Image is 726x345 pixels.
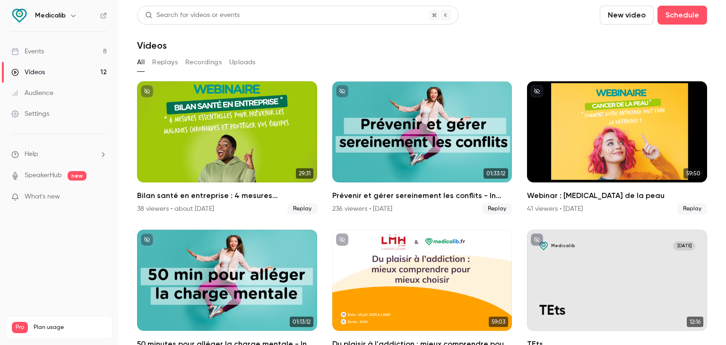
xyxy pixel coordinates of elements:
span: 59:50 [683,168,703,179]
h1: Videos [137,40,167,51]
span: 29:31 [296,168,313,179]
a: 01:33:12Prévenir et gérer sereinement les conflits - In Extenso236 viewers • [DATE]Replay [332,81,512,215]
button: All [137,55,145,70]
span: Replay [677,203,707,215]
span: Replay [287,203,317,215]
li: Prévenir et gérer sereinement les conflits - In Extenso [332,81,512,215]
span: 01:33:12 [484,168,508,179]
span: Replay [482,203,512,215]
h2: Bilan santé en entreprise : 4 mesures essentielles pour prévenir les maladies chroniques et proté... [137,190,317,201]
a: 29:31Bilan santé en entreprise : 4 mesures essentielles pour prévenir les maladies chroniques et ... [137,81,317,215]
li: Bilan santé en entreprise : 4 mesures essentielles pour prévenir les maladies chroniques et proté... [137,81,317,215]
span: What's new [25,192,60,202]
div: 38 viewers • about [DATE] [137,204,214,214]
button: Schedule [657,6,707,25]
img: Medicalib [12,8,27,23]
h2: Webinar : [MEDICAL_DATA] de la peau [527,190,707,201]
div: Search for videos or events [145,10,240,20]
button: Uploads [229,55,256,70]
div: Videos [11,68,45,77]
button: Replays [152,55,178,70]
h6: Medicalib [35,11,66,20]
p: Medicalib [551,243,575,249]
button: unpublished [141,233,153,246]
button: New video [600,6,654,25]
button: Recordings [185,55,222,70]
span: Help [25,149,38,159]
span: [DATE] [673,241,695,250]
li: Webinar : Cancer de la peau [527,81,707,215]
span: 12:16 [687,317,703,327]
div: 41 viewers • [DATE] [527,204,583,214]
p: TEts [539,303,695,319]
span: Plan usage [34,324,106,331]
img: TEts [539,241,548,250]
section: Videos [137,6,707,339]
div: 236 viewers • [DATE] [332,204,392,214]
span: new [68,171,86,181]
li: help-dropdown-opener [11,149,107,159]
h2: Prévenir et gérer sereinement les conflits - In Extenso [332,190,512,201]
span: 01:13:12 [290,317,313,327]
button: unpublished [141,85,153,97]
button: unpublished [336,85,348,97]
div: Events [11,47,44,56]
span: Pro [12,322,28,333]
iframe: Noticeable Trigger [95,193,107,201]
div: Settings [11,109,49,119]
button: unpublished [336,233,348,246]
span: 59:03 [489,317,508,327]
div: Audience [11,88,53,98]
a: 59:50Webinar : [MEDICAL_DATA] de la peau41 viewers • [DATE]Replay [527,81,707,215]
button: unpublished [531,85,543,97]
a: SpeakerHub [25,171,62,181]
button: unpublished [531,233,543,246]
